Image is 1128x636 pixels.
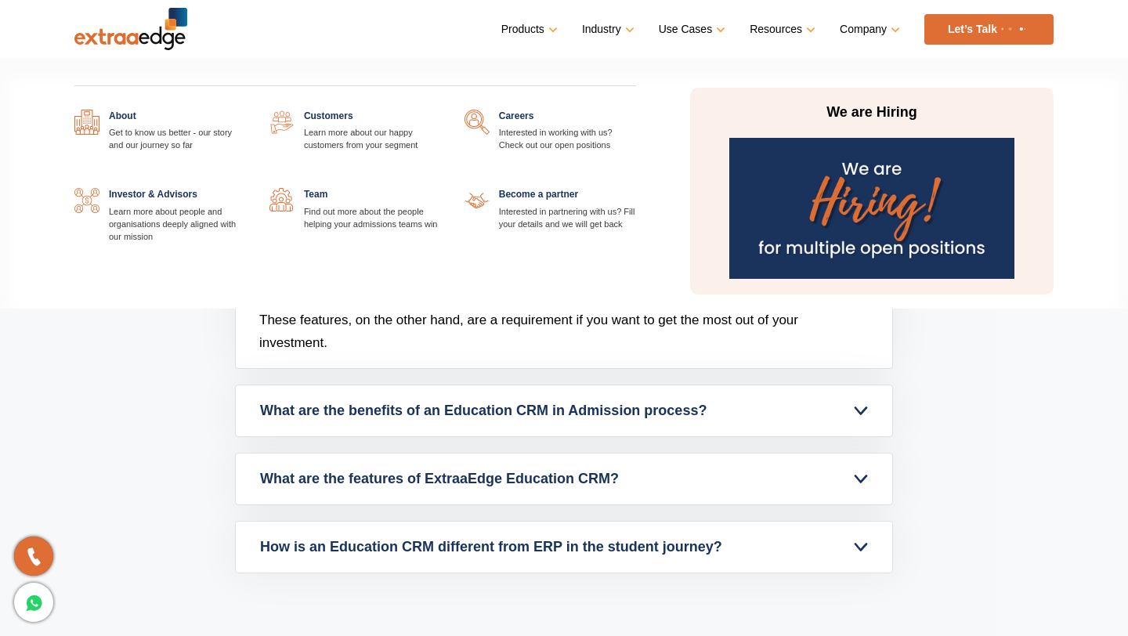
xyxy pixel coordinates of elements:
a: Use Cases [659,18,722,41]
p: We are Hiring [725,103,1019,122]
a: Industry [582,18,631,41]
a: What are the features of ExtraaEdge Education CRM? [236,454,892,504]
a: Let’s Talk [924,14,1054,45]
a: Resources [750,18,812,41]
a: Products [501,18,555,41]
a: Company [840,18,897,41]
a: How is an Education CRM different from ERP in the student journey? [236,522,892,573]
a: What are the benefits of an Education CRM in Admission process? [236,385,892,436]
